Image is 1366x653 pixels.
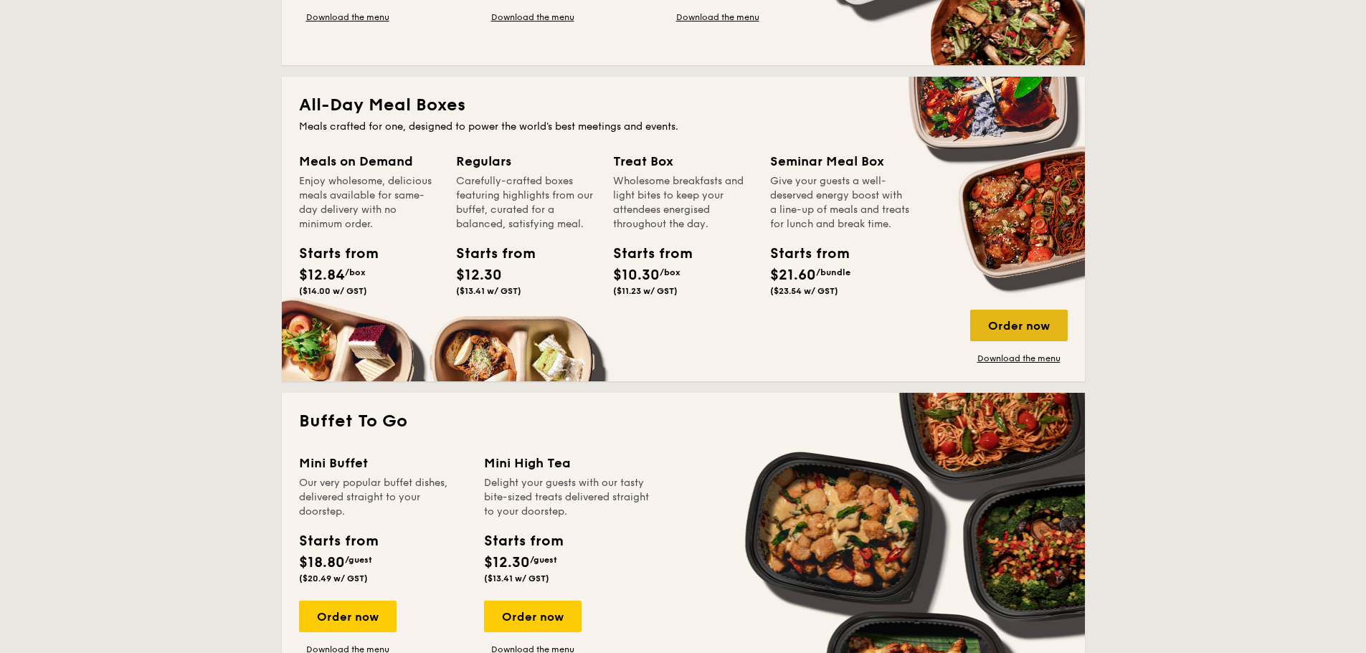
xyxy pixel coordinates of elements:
[299,151,439,171] div: Meals on Demand
[456,151,596,171] div: Regulars
[299,267,345,284] span: $12.84
[456,174,596,232] div: Carefully-crafted boxes featuring highlights from our buffet, curated for a balanced, satisfying ...
[345,267,366,277] span: /box
[299,243,364,264] div: Starts from
[299,174,439,232] div: Enjoy wholesome, delicious meals available for same-day delivery with no minimum order.
[456,286,521,296] span: ($13.41 w/ GST)
[613,267,660,284] span: $10.30
[970,353,1068,364] a: Download the menu
[770,174,910,232] div: Give your guests a well-deserved energy boost with a line-up of meals and treats for lunch and br...
[613,243,678,264] div: Starts from
[345,555,372,565] span: /guest
[660,267,680,277] span: /box
[770,286,838,296] span: ($23.54 w/ GST)
[484,453,652,473] div: Mini High Tea
[530,555,557,565] span: /guest
[456,243,521,264] div: Starts from
[669,11,767,23] a: Download the menu
[299,573,368,583] span: ($20.49 w/ GST)
[613,286,678,296] span: ($11.23 w/ GST)
[816,267,850,277] span: /bundle
[484,601,582,632] div: Order now
[970,310,1068,341] div: Order now
[484,11,582,23] a: Download the menu
[299,11,397,23] a: Download the menu
[299,530,377,552] div: Starts from
[484,476,652,519] div: Delight your guests with our tasty bite-sized treats delivered straight to your doorstep.
[484,554,530,571] span: $12.30
[770,151,910,171] div: Seminar Meal Box
[770,243,835,264] div: Starts from
[299,120,1068,134] div: Meals crafted for one, designed to power the world's best meetings and events.
[299,453,467,473] div: Mini Buffet
[299,554,345,571] span: $18.80
[613,151,753,171] div: Treat Box
[770,267,816,284] span: $21.60
[299,94,1068,117] h2: All-Day Meal Boxes
[299,286,367,296] span: ($14.00 w/ GST)
[484,573,549,583] span: ($13.41 w/ GST)
[299,601,397,632] div: Order now
[299,410,1068,433] h2: Buffet To Go
[613,174,753,232] div: Wholesome breakfasts and light bites to keep your attendees energised throughout the day.
[299,476,467,519] div: Our very popular buffet dishes, delivered straight to your doorstep.
[456,267,502,284] span: $12.30
[484,530,562,552] div: Starts from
